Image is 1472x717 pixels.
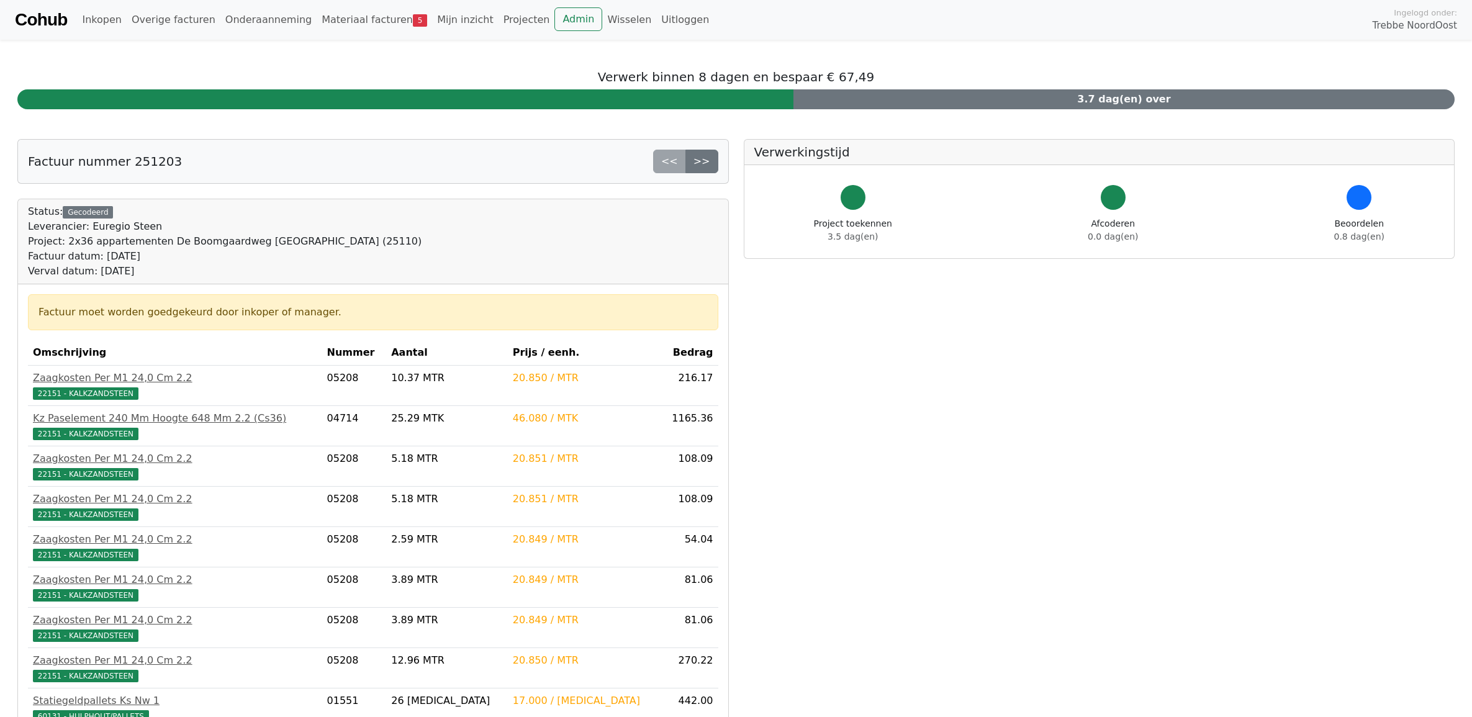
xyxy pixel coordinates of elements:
[28,249,422,264] div: Factuur datum: [DATE]
[33,653,317,683] a: Zaagkosten Per M1 24,0 Cm 2.222151 - KALKZANDSTEEN
[33,653,317,668] div: Zaagkosten Per M1 24,0 Cm 2.2
[33,468,138,480] span: 22151 - KALKZANDSTEEN
[1394,7,1457,19] span: Ingelogd onder:
[661,366,718,406] td: 216.17
[513,451,656,466] div: 20.851 / MTR
[513,653,656,668] div: 20.850 / MTR
[322,648,387,688] td: 05208
[661,608,718,648] td: 81.06
[1334,217,1384,243] div: Beoordelen
[602,7,656,32] a: Wisselen
[322,608,387,648] td: 05208
[391,371,503,386] div: 10.37 MTR
[220,7,317,32] a: Onderaanneming
[391,532,503,547] div: 2.59 MTR
[386,340,508,366] th: Aantal
[317,7,432,32] a: Materiaal facturen5
[322,487,387,527] td: 05208
[33,411,317,441] a: Kz Paselement 240 Mm Hoogte 648 Mm 2.2 (Cs36)22151 - KALKZANDSTEEN
[322,567,387,608] td: 05208
[391,693,503,708] div: 26 [MEDICAL_DATA]
[661,340,718,366] th: Bedrag
[661,648,718,688] td: 270.22
[28,204,422,279] div: Status:
[33,572,317,602] a: Zaagkosten Per M1 24,0 Cm 2.222151 - KALKZANDSTEEN
[554,7,602,31] a: Admin
[513,532,656,547] div: 20.849 / MTR
[322,366,387,406] td: 05208
[33,492,317,521] a: Zaagkosten Per M1 24,0 Cm 2.222151 - KALKZANDSTEEN
[391,492,503,507] div: 5.18 MTR
[754,145,1445,160] h5: Verwerkingstijd
[391,411,503,426] div: 25.29 MTK
[391,572,503,587] div: 3.89 MTR
[33,532,317,547] div: Zaagkosten Per M1 24,0 Cm 2.2
[33,613,317,628] div: Zaagkosten Per M1 24,0 Cm 2.2
[661,446,718,487] td: 108.09
[685,150,718,173] a: >>
[33,693,317,708] div: Statiegeldpallets Ks Nw 1
[513,572,656,587] div: 20.849 / MTR
[33,670,138,682] span: 22151 - KALKZANDSTEEN
[28,154,182,169] h5: Factuur nummer 251203
[513,492,656,507] div: 20.851 / MTR
[1088,217,1138,243] div: Afcoderen
[28,264,422,279] div: Verval datum: [DATE]
[391,653,503,668] div: 12.96 MTR
[513,613,656,628] div: 20.849 / MTR
[322,406,387,446] td: 04714
[661,406,718,446] td: 1165.36
[28,234,422,249] div: Project: 2x36 appartementen De Boomgaardweg [GEOGRAPHIC_DATA] (25110)
[33,613,317,643] a: Zaagkosten Per M1 24,0 Cm 2.222151 - KALKZANDSTEEN
[33,371,317,386] div: Zaagkosten Per M1 24,0 Cm 2.2
[391,613,503,628] div: 3.89 MTR
[28,219,422,234] div: Leverancier: Euregio Steen
[828,232,878,241] span: 3.5 dag(en)
[513,693,656,708] div: 17.000 / [MEDICAL_DATA]
[661,527,718,567] td: 54.04
[322,340,387,366] th: Nummer
[1088,232,1138,241] span: 0.0 dag(en)
[661,567,718,608] td: 81.06
[814,217,892,243] div: Project toekennen
[391,451,503,466] div: 5.18 MTR
[33,589,138,602] span: 22151 - KALKZANDSTEEN
[28,340,322,366] th: Omschrijving
[793,89,1455,109] div: 3.7 dag(en) over
[127,7,220,32] a: Overige facturen
[322,527,387,567] td: 05208
[33,508,138,521] span: 22151 - KALKZANDSTEEN
[322,446,387,487] td: 05208
[661,487,718,527] td: 108.09
[656,7,714,32] a: Uitloggen
[33,629,138,642] span: 22151 - KALKZANDSTEEN
[33,532,317,562] a: Zaagkosten Per M1 24,0 Cm 2.222151 - KALKZANDSTEEN
[1334,232,1384,241] span: 0.8 dag(en)
[33,387,138,400] span: 22151 - KALKZANDSTEEN
[33,411,317,426] div: Kz Paselement 240 Mm Hoogte 648 Mm 2.2 (Cs36)
[33,572,317,587] div: Zaagkosten Per M1 24,0 Cm 2.2
[33,451,317,466] div: Zaagkosten Per M1 24,0 Cm 2.2
[33,371,317,400] a: Zaagkosten Per M1 24,0 Cm 2.222151 - KALKZANDSTEEN
[499,7,555,32] a: Projecten
[17,70,1455,84] h5: Verwerk binnen 8 dagen en bespaar € 67,49
[513,411,656,426] div: 46.080 / MTK
[63,206,113,219] div: Gecodeerd
[33,492,317,507] div: Zaagkosten Per M1 24,0 Cm 2.2
[77,7,126,32] a: Inkopen
[1373,19,1457,33] span: Trebbe NoordOost
[33,451,317,481] a: Zaagkosten Per M1 24,0 Cm 2.222151 - KALKZANDSTEEN
[38,305,708,320] div: Factuur moet worden goedgekeurd door inkoper of manager.
[508,340,661,366] th: Prijs / eenh.
[513,371,656,386] div: 20.850 / MTR
[413,14,427,27] span: 5
[33,428,138,440] span: 22151 - KALKZANDSTEEN
[432,7,499,32] a: Mijn inzicht
[33,549,138,561] span: 22151 - KALKZANDSTEEN
[15,5,67,35] a: Cohub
